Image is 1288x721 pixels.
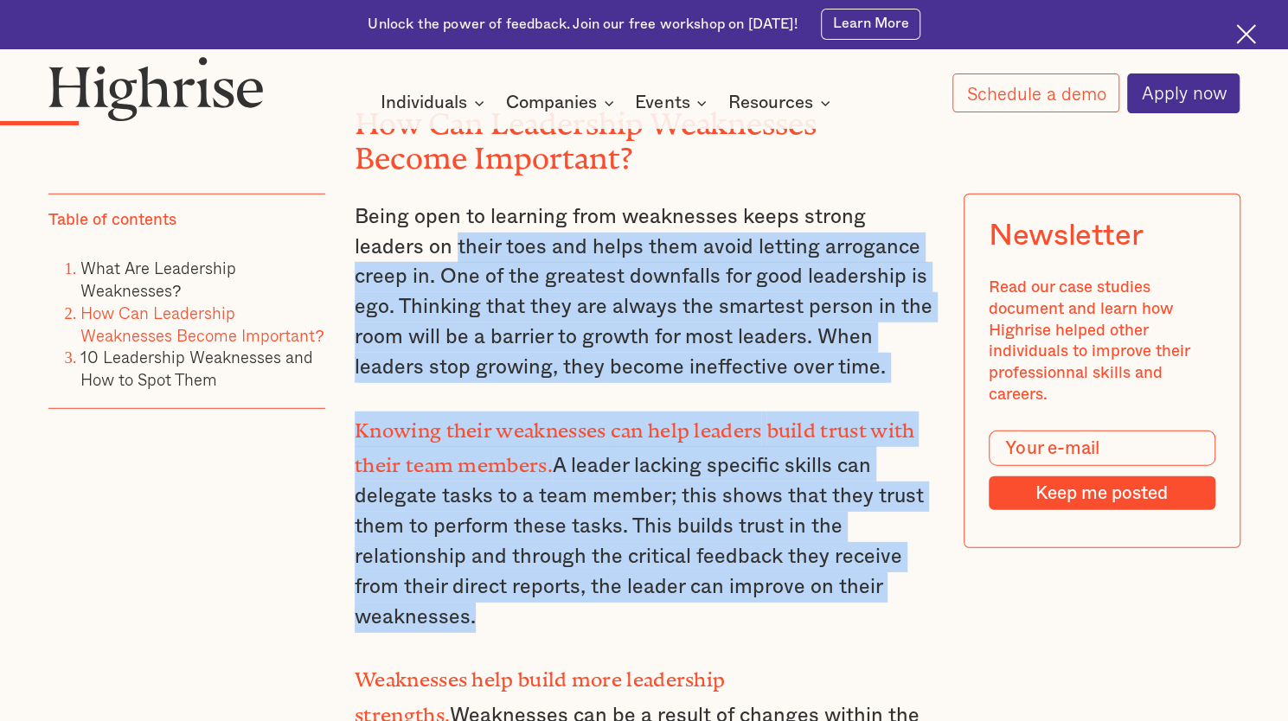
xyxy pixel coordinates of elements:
div: Table of contents [48,210,176,232]
div: Events [635,93,712,113]
div: Read our case studies document and learn how Highrise helped other individuals to improve their p... [988,278,1214,406]
a: Apply now [1127,73,1240,113]
div: Resources [728,93,813,113]
img: Cross icon [1236,24,1256,44]
img: Highrise logo [48,56,264,121]
a: Schedule a demo [952,73,1118,112]
a: How Can Leadership Weaknesses Become Important? [80,299,324,347]
a: 10 Leadership Weaknesses and How to Spot Them [80,344,313,392]
p: Being open to learning from weaknesses keeps strong leaders on their toes and helps them avoid le... [355,202,933,383]
div: Newsletter [988,218,1143,252]
div: Individuals [381,93,467,113]
a: Learn More [821,9,920,40]
strong: Knowing their weaknesses can help leaders [355,419,761,432]
div: Resources [728,93,836,113]
a: What Are Leadership Weaknesses? [80,255,236,303]
input: Keep me posted [988,476,1214,510]
h2: How Can Leadership Weaknesses Become Important? [355,99,933,168]
div: Companies [506,93,597,113]
div: Companies [506,93,619,113]
strong: Weaknesses help build more leadership strengths. [355,668,725,717]
input: Your e-mail [988,430,1214,466]
form: Modal Form [988,430,1214,510]
div: Events [635,93,689,113]
div: Unlock the power of feedback. Join our free workshop on [DATE]! [368,15,797,34]
div: Individuals [381,93,490,113]
p: A leader lacking specific skills can delegate tasks to a team member; this shows that they trust ... [355,412,933,633]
